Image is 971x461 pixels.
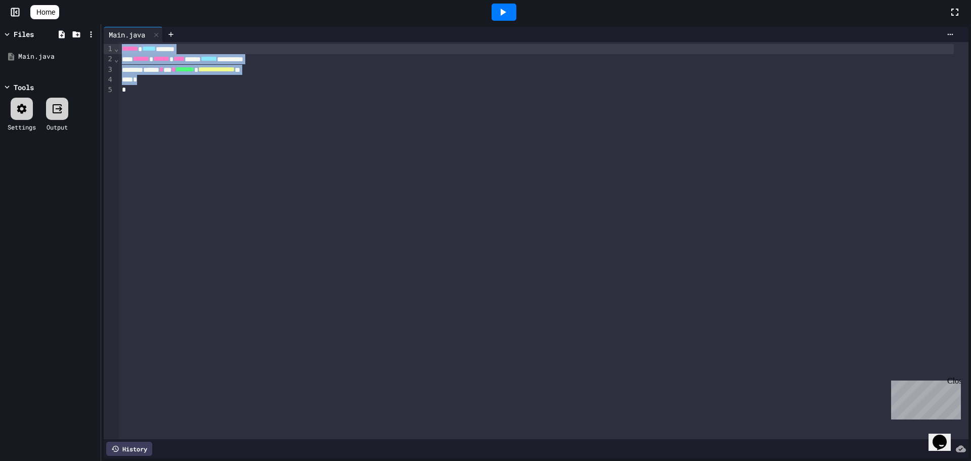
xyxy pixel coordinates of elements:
div: Main.java [104,27,163,42]
div: Files [14,29,34,39]
iframe: chat widget [929,421,961,451]
div: 4 [104,75,114,85]
div: Chat with us now!Close [4,4,70,64]
div: Main.java [18,52,97,62]
iframe: chat widget [887,376,961,420]
span: Home [36,7,55,17]
span: Fold line [114,55,119,63]
div: Output [47,122,68,132]
div: 1 [104,44,114,54]
div: Tools [14,82,34,93]
a: Home [30,5,59,19]
div: 3 [104,65,114,75]
div: Settings [8,122,36,132]
div: History [106,442,152,456]
div: 5 [104,85,114,95]
span: Fold line [114,45,119,53]
div: 2 [104,54,114,64]
div: Main.java [104,29,150,40]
